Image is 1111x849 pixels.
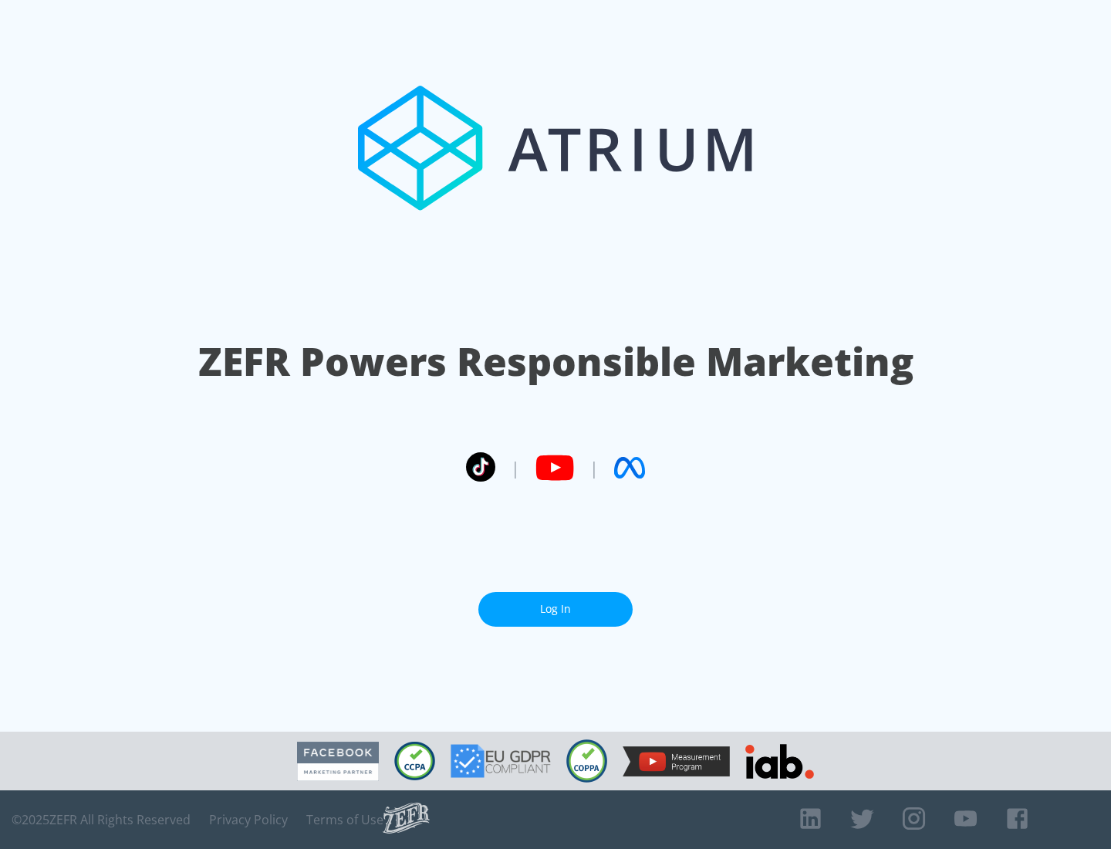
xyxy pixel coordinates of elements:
img: CCPA Compliant [394,742,435,780]
span: | [511,456,520,479]
h1: ZEFR Powers Responsible Marketing [198,335,913,388]
img: GDPR Compliant [451,744,551,778]
a: Log In [478,592,633,627]
a: Terms of Use [306,812,383,827]
a: Privacy Policy [209,812,288,827]
img: COPPA Compliant [566,739,607,783]
img: IAB [745,744,814,779]
img: YouTube Measurement Program [623,746,730,776]
span: | [589,456,599,479]
img: Facebook Marketing Partner [297,742,379,781]
span: © 2025 ZEFR All Rights Reserved [12,812,191,827]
